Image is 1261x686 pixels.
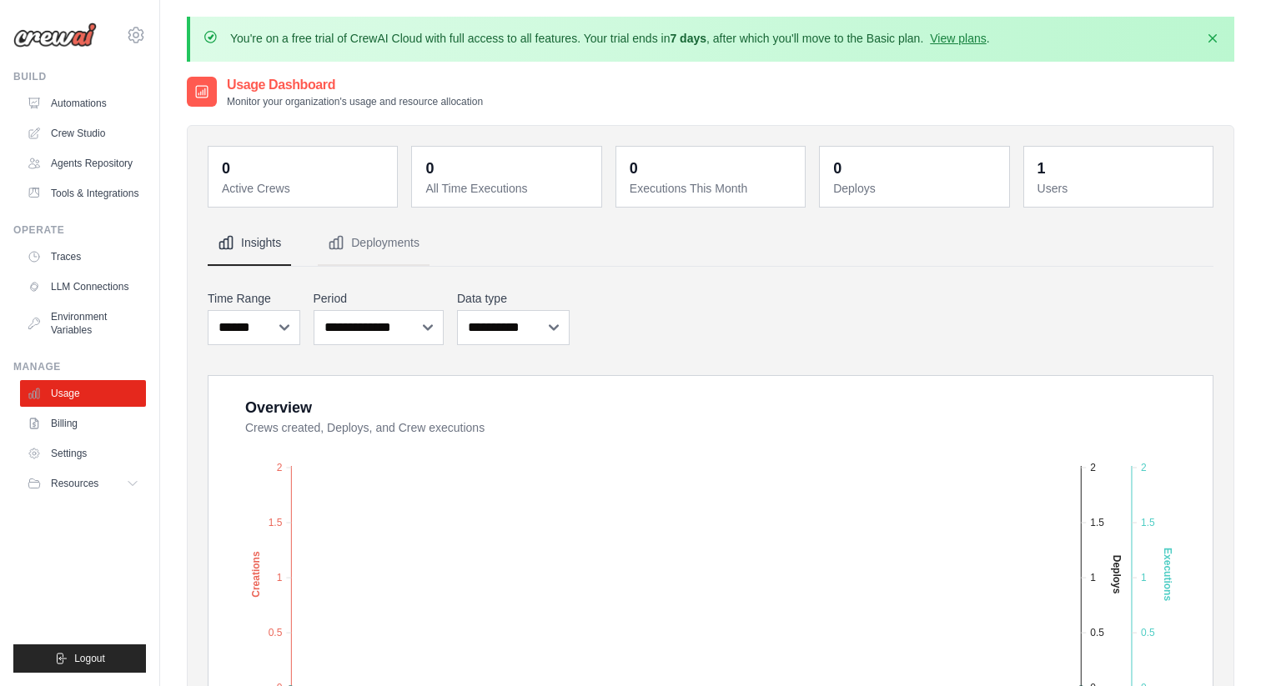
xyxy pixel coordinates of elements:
tspan: 1.5 [1141,517,1155,528]
div: Build [13,70,146,83]
img: Logo [13,23,97,48]
tspan: 2 [277,462,283,473]
text: Executions [1162,548,1173,601]
nav: Tabs [208,221,1213,266]
span: Logout [74,652,105,665]
label: Time Range [208,290,300,307]
tspan: 0.5 [1090,627,1104,638]
span: Resources [51,477,98,490]
div: Manage [13,360,146,373]
tspan: 1.5 [269,517,283,528]
p: You're on a free trial of CrewAI Cloud with full access to all features. Your trial ends in , aft... [230,30,990,47]
text: Deploys [1111,555,1123,594]
label: Period [314,290,445,307]
button: Logout [13,644,146,673]
dt: Users [1037,180,1203,197]
div: 0 [425,157,434,180]
a: Billing [20,410,146,437]
tspan: 1 [1141,572,1147,583]
a: Usage [20,380,146,407]
div: 0 [222,157,230,180]
div: Operate [13,223,146,237]
a: Automations [20,90,146,117]
h2: Usage Dashboard [227,75,483,95]
tspan: 0.5 [269,627,283,638]
strong: 7 days [670,32,706,45]
div: 1 [1037,157,1046,180]
tspan: 1 [1090,572,1096,583]
tspan: 0.5 [1141,627,1155,638]
a: Traces [20,243,146,270]
a: Tools & Integrations [20,180,146,207]
a: Environment Variables [20,303,146,343]
div: Overview [245,396,312,419]
a: Agents Repository [20,150,146,177]
label: Data type [457,290,570,307]
a: Crew Studio [20,120,146,147]
a: LLM Connections [20,273,146,300]
button: Insights [208,221,291,266]
a: View plans [930,32,986,45]
button: Resources [20,470,146,497]
dt: Active Crews [222,180,387,197]
p: Monitor your organization's usage and resource allocation [227,95,483,108]
dt: Crews created, Deploys, and Crew executions [245,419,1193,436]
dt: Deploys [833,180,998,197]
text: Creations [250,551,262,598]
a: Settings [20,440,146,467]
tspan: 2 [1141,462,1147,473]
tspan: 2 [1090,462,1096,473]
dt: Executions This Month [630,180,795,197]
dt: All Time Executions [425,180,590,197]
div: 0 [833,157,842,180]
tspan: 1 [277,572,283,583]
div: 0 [630,157,638,180]
tspan: 1.5 [1090,517,1104,528]
button: Deployments [318,221,430,266]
